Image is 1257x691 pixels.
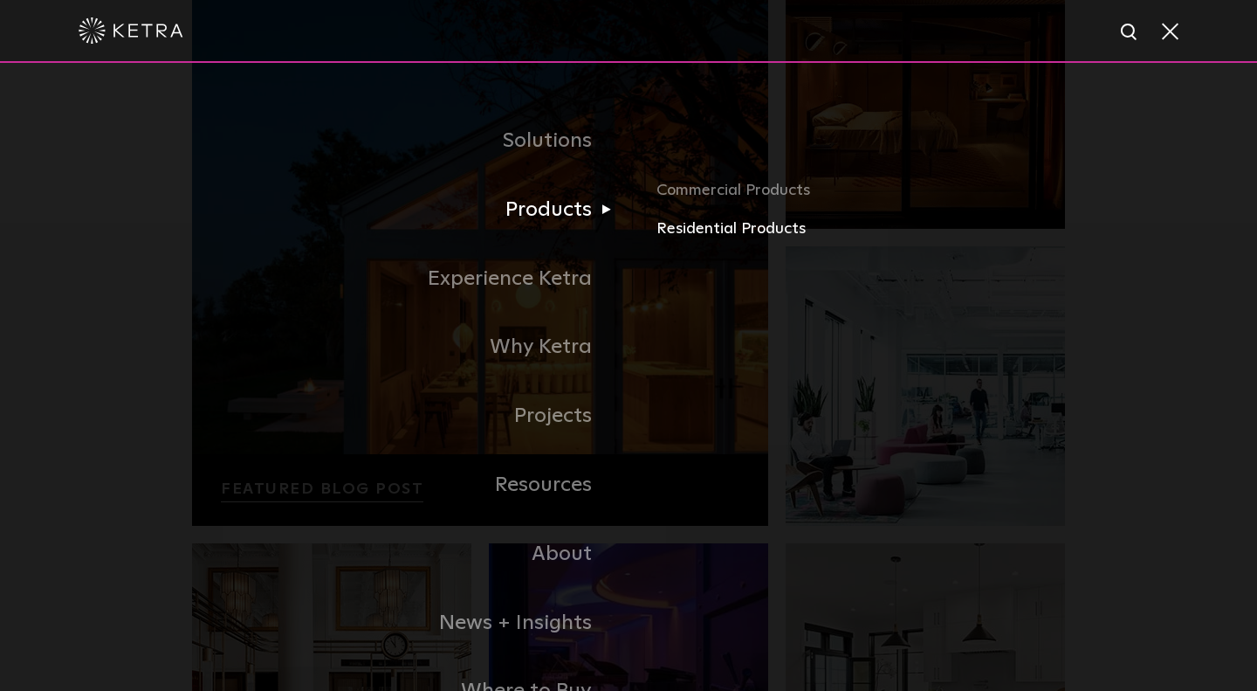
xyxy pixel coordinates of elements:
[192,245,628,314] a: Experience Ketra
[192,107,628,176] a: Solutions
[192,176,628,245] a: Products
[656,178,1065,217] a: Commercial Products
[192,382,628,451] a: Projects
[1119,22,1141,44] img: search icon
[192,520,628,589] a: About
[656,217,1065,242] a: Residential Products
[79,17,183,44] img: ketra-logo-2019-white
[192,313,628,382] a: Why Ketra
[192,451,628,520] a: Resources
[192,589,628,658] a: News + Insights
